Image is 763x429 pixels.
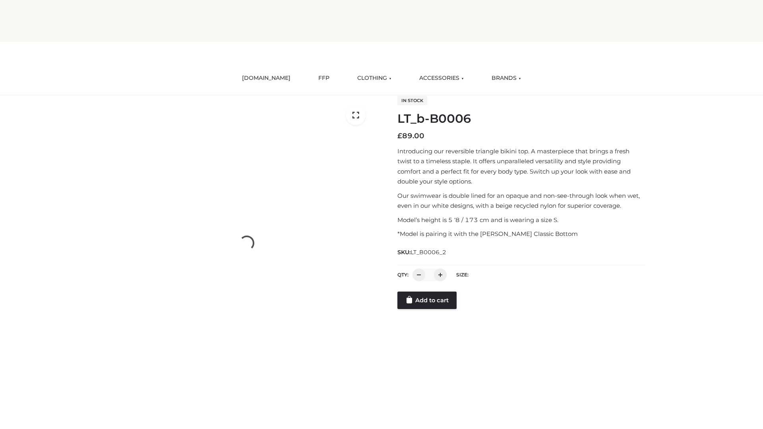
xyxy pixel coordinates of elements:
label: Size: [456,272,469,278]
a: CLOTHING [351,70,397,87]
a: ACCESSORIES [413,70,470,87]
a: FFP [312,70,335,87]
p: Model’s height is 5 ‘8 / 173 cm and is wearing a size S. [397,215,645,225]
h1: LT_b-B0006 [397,112,645,126]
label: QTY: [397,272,409,278]
p: Our swimwear is double lined for an opaque and non-see-through look when wet, even in our white d... [397,191,645,211]
p: *Model is pairing it with the [PERSON_NAME] Classic Bottom [397,229,645,239]
span: SKU: [397,247,447,257]
p: Introducing our reversible triangle bikini top. A masterpiece that brings a fresh twist to a time... [397,146,645,187]
span: £ [397,131,402,140]
span: LT_B0006_2 [411,249,446,256]
a: BRANDS [486,70,527,87]
bdi: 89.00 [397,131,424,140]
a: [DOMAIN_NAME] [236,70,296,87]
a: Add to cart [397,292,457,309]
span: In stock [397,96,427,105]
